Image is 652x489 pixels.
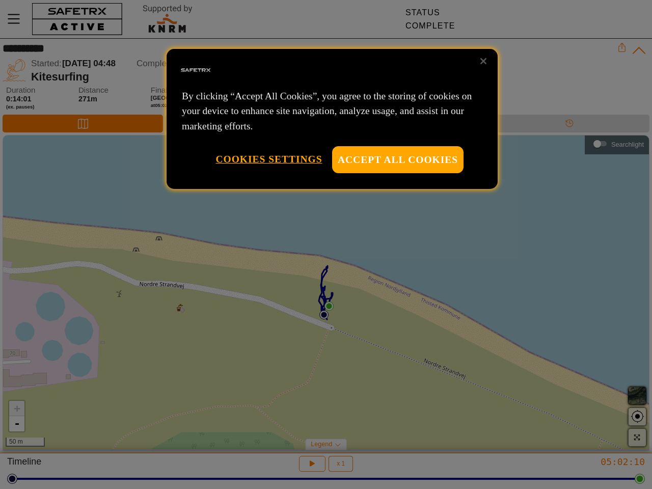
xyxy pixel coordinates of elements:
button: Cookies Settings [215,146,322,172]
img: Safe Tracks [179,54,212,87]
button: Accept All Cookies [332,146,464,173]
div: Privacy [167,49,498,189]
p: By clicking “Accept All Cookies”, you agree to the storing of cookies on your device to enhance s... [182,89,482,133]
button: Close [472,50,495,72]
